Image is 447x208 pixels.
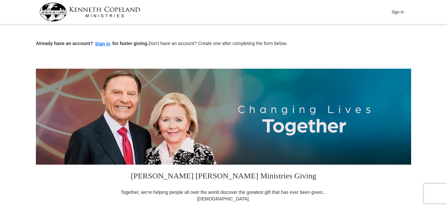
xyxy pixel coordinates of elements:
p: Don't have an account? Create one after completing the form below. [36,40,411,48]
button: Sign in [93,40,113,48]
button: Sign In [388,7,408,17]
strong: Already have an account? for faster giving. [36,41,148,46]
img: kcm-header-logo.svg [39,3,140,21]
div: Together, we're helping people all over the world discover the greatest gift that has ever been g... [117,189,330,202]
h3: [PERSON_NAME] [PERSON_NAME] Ministries Giving [117,165,330,189]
